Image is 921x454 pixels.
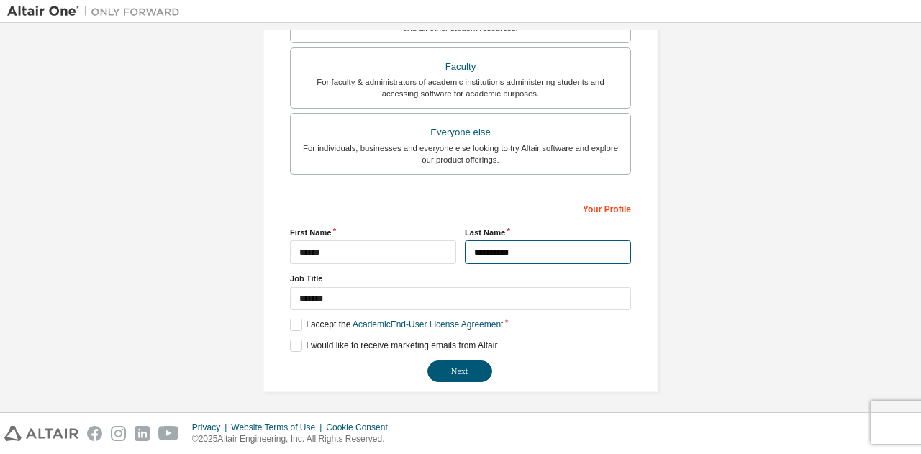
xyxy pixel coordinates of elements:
[353,319,503,330] a: Academic End-User License Agreement
[427,360,492,382] button: Next
[135,426,150,441] img: linkedin.svg
[290,319,503,331] label: I accept the
[158,426,179,441] img: youtube.svg
[231,422,326,433] div: Website Terms of Use
[290,340,497,352] label: I would like to receive marketing emails from Altair
[87,426,102,441] img: facebook.svg
[299,122,622,142] div: Everyone else
[465,227,631,238] label: Last Name
[290,227,456,238] label: First Name
[7,4,187,19] img: Altair One
[299,57,622,77] div: Faculty
[299,142,622,165] div: For individuals, businesses and everyone else looking to try Altair software and explore our prod...
[111,426,126,441] img: instagram.svg
[290,196,631,219] div: Your Profile
[4,426,78,441] img: altair_logo.svg
[326,422,396,433] div: Cookie Consent
[299,76,622,99] div: For faculty & administrators of academic institutions administering students and accessing softwa...
[290,273,631,284] label: Job Title
[192,422,231,433] div: Privacy
[192,433,396,445] p: © 2025 Altair Engineering, Inc. All Rights Reserved.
